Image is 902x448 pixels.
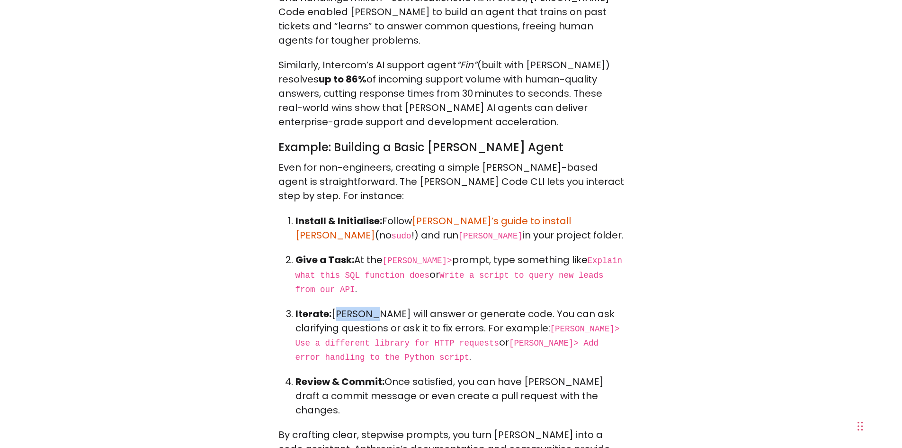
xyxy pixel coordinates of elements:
[319,73,366,86] strong: up to 86%
[295,214,571,242] a: [PERSON_NAME]’s guide to install [PERSON_NAME]
[295,253,354,266] strong: Give a Task:
[857,412,863,440] div: Drag
[295,307,331,320] strong: Iterate:
[295,256,623,280] code: Explain what this SQL function does
[295,324,620,348] code: [PERSON_NAME]> Use a different library for HTTP requests
[295,375,624,417] p: Once satisfied, you can have [PERSON_NAME] draft a commit message or even create a pull request w...
[690,329,902,448] iframe: Chat Widget
[456,58,477,72] em: “Fin”
[295,375,384,388] strong: Review & Commit:
[278,140,624,155] h3: Example: Building a Basic [PERSON_NAME] Agent
[458,231,523,241] code: [PERSON_NAME]
[295,307,624,364] p: [PERSON_NAME] will answer or generate code. You can ask clarifying questions or ask it to fix err...
[383,256,452,265] code: [PERSON_NAME]>
[295,253,624,296] p: At the prompt, type something like or .
[278,58,624,129] p: Similarly, Intercom’s AI support agent (built with [PERSON_NAME]) resolves of incoming support vo...
[392,231,411,241] code: sudo
[295,214,382,228] strong: Install & Initialise:
[295,271,604,294] code: Write a script to query new leads from our API
[295,214,624,242] p: Follow (no !) and run in your project folder​.
[278,160,624,203] p: Even for non-engineers, creating a simple [PERSON_NAME]-based agent is straightforward. The [PERS...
